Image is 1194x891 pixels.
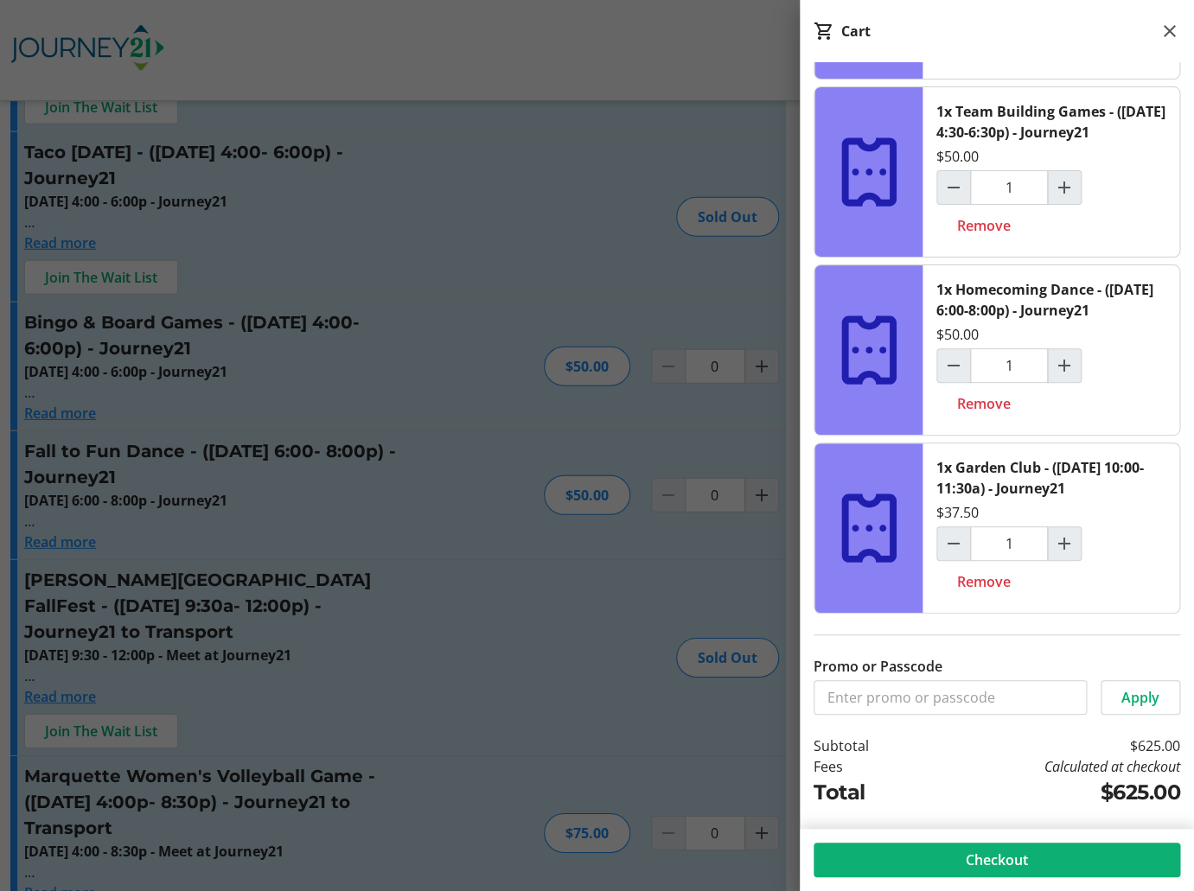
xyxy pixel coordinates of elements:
[936,324,979,345] div: $50.00
[841,21,871,41] div: Cart
[920,735,1180,756] td: $625.00
[936,279,1165,321] div: 1x Homecoming Dance - ([DATE] 6:00-8:00p) - Journey21
[970,348,1048,383] input: Homecoming Dance - (October 18 - 6:00-8:00p) - Journey21 Quantity
[937,349,970,382] button: Decrement by one
[814,777,920,808] td: Total
[936,208,1031,243] button: Remove
[814,680,1087,715] input: Enter promo or passcode
[957,393,1011,414] span: Remove
[936,457,1165,499] div: 1x Garden Club - ([DATE] 10:00- 11:30a) - Journey21
[970,526,1048,561] input: Garden Club - (October 11 - 10:00- 11:30a) - Journey21 Quantity
[936,146,979,167] div: $50.00
[970,170,1048,205] input: Team Building Games - (October 21 - 4:30-6:30p) - Journey21 Quantity
[936,502,979,523] div: $37.50
[937,171,970,204] button: Decrement by one
[814,656,942,677] label: Promo or Passcode
[966,850,1028,870] span: Checkout
[920,756,1180,777] td: Calculated at checkout
[936,101,1165,143] div: 1x Team Building Games - ([DATE] 4:30-6:30p) - Journey21
[1048,171,1081,204] button: Increment by one
[814,756,920,777] td: Fees
[936,386,1031,421] button: Remove
[920,777,1180,808] td: $625.00
[814,735,920,756] td: Subtotal
[1121,687,1159,708] span: Apply
[1101,680,1180,715] button: Apply
[936,564,1031,599] button: Remove
[957,571,1011,592] span: Remove
[814,843,1180,877] button: Checkout
[1048,349,1081,382] button: Increment by one
[957,215,1011,236] span: Remove
[1048,527,1081,560] button: Increment by one
[937,527,970,560] button: Decrement by one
